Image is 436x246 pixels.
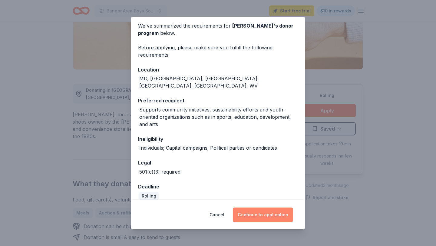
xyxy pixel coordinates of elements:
div: Location [138,66,298,74]
div: Individuals; Capital campaigns; Political parties or candidates [139,144,277,151]
button: Continue to application [233,208,293,222]
div: Rolling [139,192,159,200]
div: Supports community initiatives, sustainability efforts and youth-oriented organizations such as i... [139,106,298,128]
div: Ineligibility [138,135,298,143]
div: We've summarized the requirements for below. [138,22,298,37]
div: Legal [138,159,298,167]
div: Deadline [138,183,298,191]
div: Before applying, please make sure you fulfill the following requirements: [138,44,298,58]
div: Preferred recipient [138,97,298,105]
div: 501(c)(3) required [139,168,180,175]
div: MD, [GEOGRAPHIC_DATA], [GEOGRAPHIC_DATA], [GEOGRAPHIC_DATA], [GEOGRAPHIC_DATA], WV [139,75,298,89]
button: Cancel [210,208,224,222]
